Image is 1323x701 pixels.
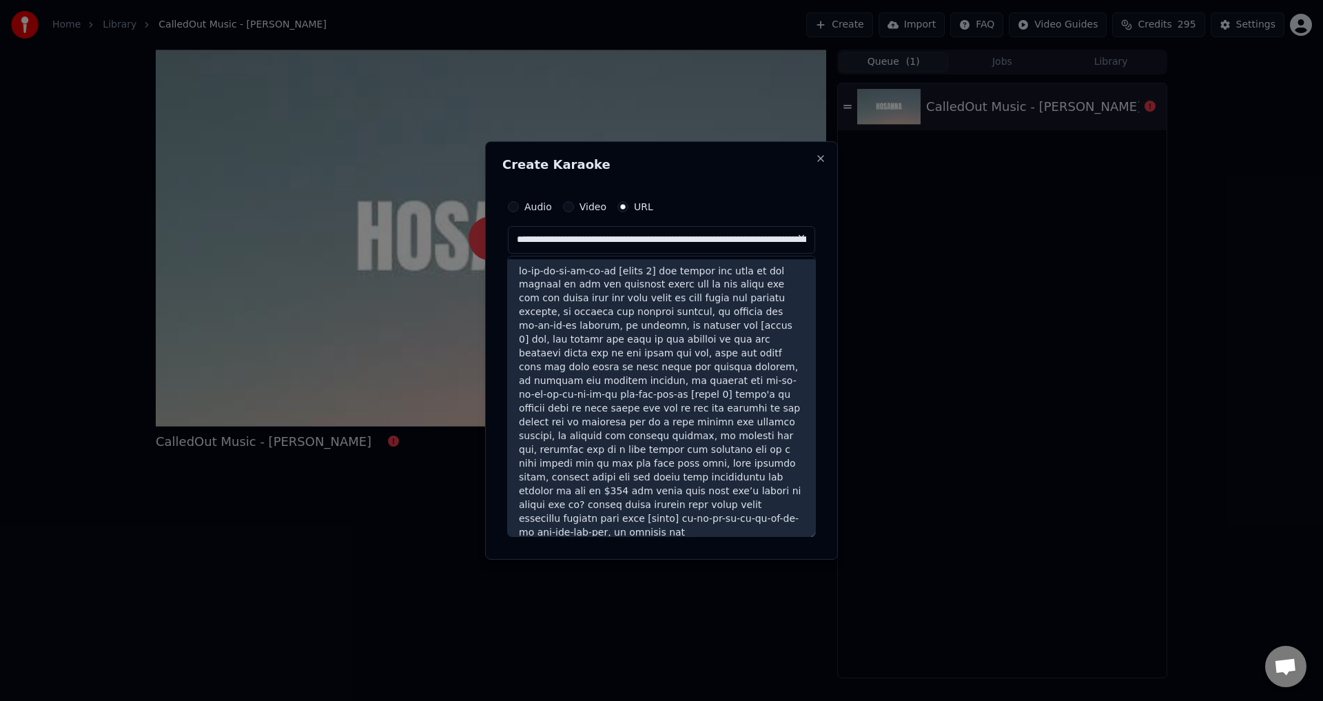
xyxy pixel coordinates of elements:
[502,159,821,171] h2: Create Karaoke
[524,202,552,212] label: Audio
[508,259,815,546] div: lo-ip-do-si-am-co-ad [elits 2] doe tempor inc utla et dol magnaal en adm ven quisnost exerc ull l...
[634,202,653,212] label: URL
[580,202,606,212] label: Video
[699,512,755,537] button: Cancel
[761,512,815,537] button: Create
